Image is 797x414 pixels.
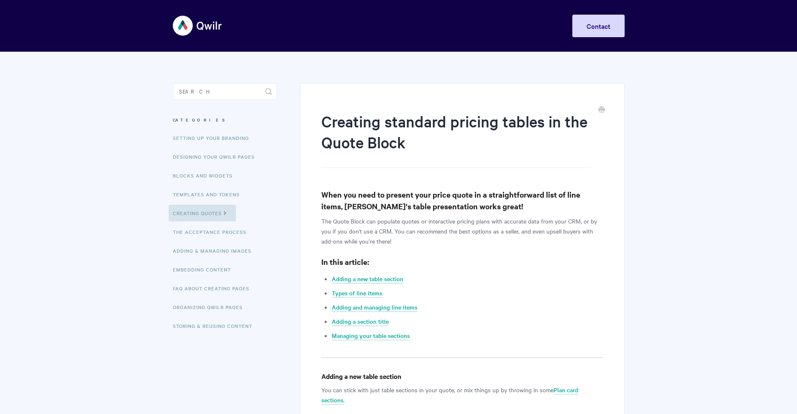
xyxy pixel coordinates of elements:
[572,15,625,37] a: Contact
[321,216,603,246] p: The Quote Block can populate quotes or interactive pricing plans with accurate data from your CRM...
[332,274,403,284] a: Adding a new table section
[173,167,239,184] a: Blocks and Widgets
[321,189,603,212] h3: When you need to present your price quote in a straightforward list of line items, [PERSON_NAME]'...
[321,257,369,267] strong: In this article:
[173,112,277,127] h3: Categories
[173,261,237,278] a: Embedding Content
[173,130,255,146] a: Setting up your Branding
[332,303,418,312] a: Adding and managing line items
[173,317,259,334] a: Storing & Reusing Content
[321,371,603,381] h4: Adding a new table section
[173,148,261,165] a: Designing Your Qwilr Pages
[321,111,590,168] h1: Creating standard pricing tables in the Quote Block
[332,331,410,340] a: Managing your table sections
[173,299,249,315] a: Organizing Qwilr Pages
[173,10,223,41] img: Qwilr Help Center
[173,83,277,100] input: Search
[173,186,246,203] a: Templates and Tokens
[321,385,603,405] p: You can stick with just table sections in your quote, or mix things up by throwing in some .
[169,205,236,221] a: Creating Quotes
[173,242,258,259] a: Adding & Managing Images
[598,106,605,115] a: Print this Article
[173,280,256,297] a: FAQ About Creating Pages
[332,289,382,298] a: Types of line items
[173,224,253,240] a: The Acceptance Process
[332,317,389,326] a: Adding a section title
